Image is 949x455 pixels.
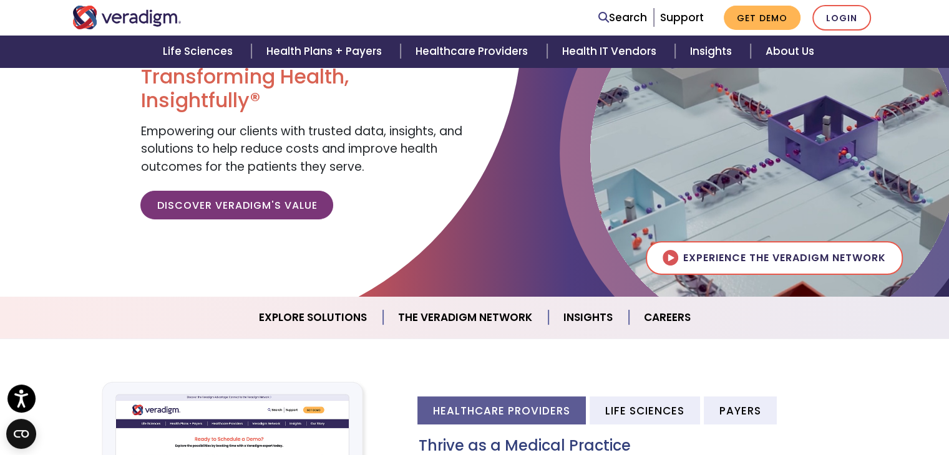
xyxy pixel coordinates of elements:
a: Explore Solutions [244,302,383,333]
li: Healthcare Providers [417,396,586,424]
a: Health Plans + Payers [251,36,401,67]
iframe: Drift Chat Widget [710,366,934,440]
a: Login [812,5,871,31]
a: Healthcare Providers [401,36,547,67]
span: Empowering our clients with trusted data, insights, and solutions to help reduce costs and improv... [140,123,462,175]
a: Insights [675,36,751,67]
h3: Thrive as a Medical Practice [419,437,877,455]
a: Life Sciences [148,36,251,67]
button: Open CMP widget [6,419,36,449]
a: About Us [751,36,829,67]
a: Discover Veradigm's Value [140,191,333,219]
a: Search [598,9,647,26]
a: Support [660,10,704,25]
li: Life Sciences [590,396,700,424]
a: Get Demo [724,6,801,30]
img: Veradigm logo [72,6,182,29]
a: Insights [548,302,629,333]
a: The Veradigm Network [383,302,548,333]
a: Careers [629,302,706,333]
li: Payers [704,396,777,424]
a: Health IT Vendors [547,36,675,67]
h1: Transforming Health, Insightfully® [140,65,465,113]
